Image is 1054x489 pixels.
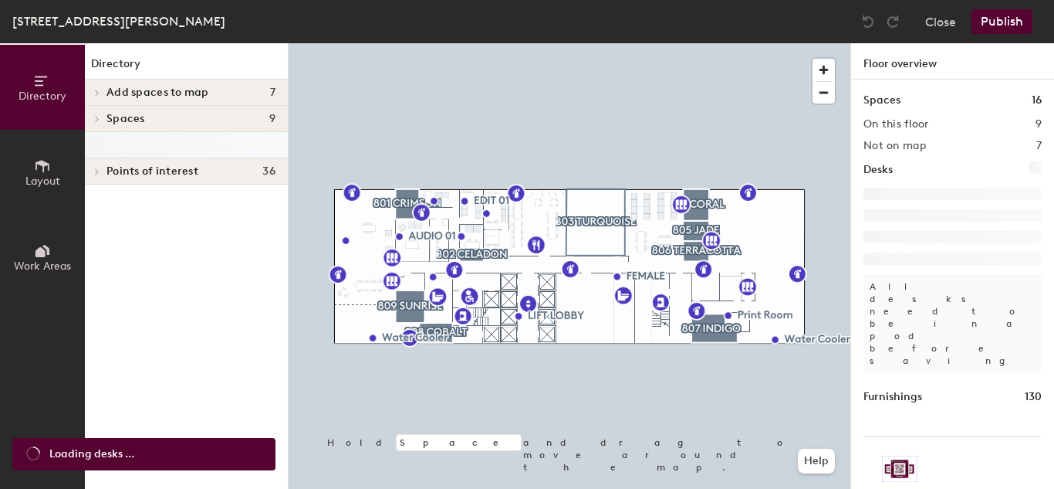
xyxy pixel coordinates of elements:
span: 36 [262,165,275,178]
div: [STREET_ADDRESS][PERSON_NAME] [12,12,225,31]
span: Loading desks ... [49,446,134,463]
img: Undo [860,14,876,29]
span: Work Areas [14,260,71,273]
h1: Spaces [863,92,900,109]
h1: Floor overview [851,43,1054,80]
p: All desks need to be in a pod before saving [863,274,1042,373]
span: Directory [19,90,66,103]
h2: Not on map [863,140,926,152]
span: Layout [25,175,60,188]
h1: Desks [863,161,893,178]
span: 9 [269,113,275,125]
button: Close [925,9,956,34]
span: Points of interest [106,165,198,178]
h2: 9 [1035,118,1042,131]
img: Sticker logo [882,456,917,482]
span: 7 [270,87,275,99]
h1: Furnishings [863,389,922,406]
span: Add spaces to map [106,87,209,99]
h1: 16 [1032,92,1042,109]
img: Redo [885,14,900,29]
button: Help [798,449,835,474]
h1: Directory [85,56,288,80]
button: Publish [971,9,1032,34]
h1: 130 [1025,389,1042,406]
h2: 7 [1036,140,1042,152]
h2: On this floor [863,118,929,131]
span: Spaces [106,113,145,125]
